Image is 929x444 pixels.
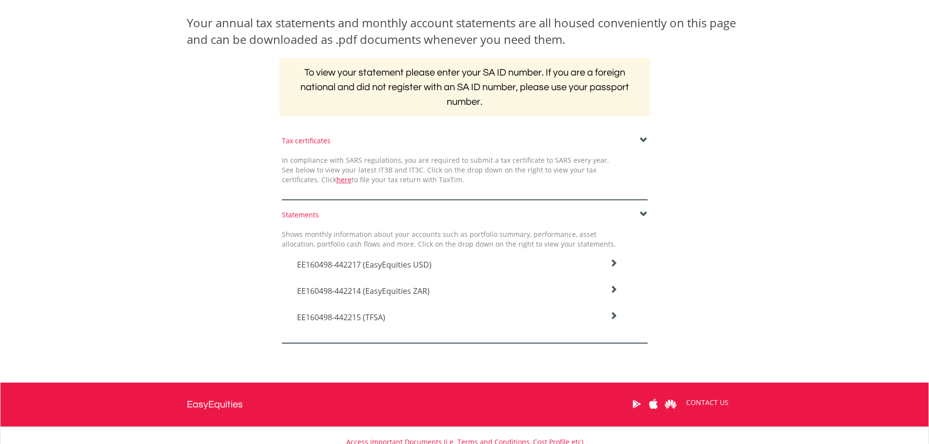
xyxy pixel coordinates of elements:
h2: To view your statement please enter your SA ID number. If you are a foreign national and did not ... [279,58,650,116]
a: CONTACT US [679,389,735,416]
a: EasyEquities [187,383,243,426]
span: Click to file your tax return with TaxTim. [321,175,464,184]
a: Huawei [662,389,679,419]
div: Your annual tax statements and monthly account statements are all housed conveniently on this pag... [187,15,743,48]
a: here [336,175,352,184]
div: Shows monthly information about your accounts such as portfolio summary, performance, asset alloc... [275,230,623,249]
a: Google Play [628,389,645,419]
span: EE160498-442217 (EasyEquities USD) [297,259,432,270]
span: EE160498-442214 (EasyEquities ZAR) [297,286,430,296]
span: EE160498-442215 (TFSA) [297,312,385,323]
span: In compliance with SARS regulations, you are required to submit a tax certificate to SARS every y... [282,155,609,184]
a: Apple [645,389,662,419]
div: Tax certificates [282,136,648,146]
div: Statements [282,210,648,220]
